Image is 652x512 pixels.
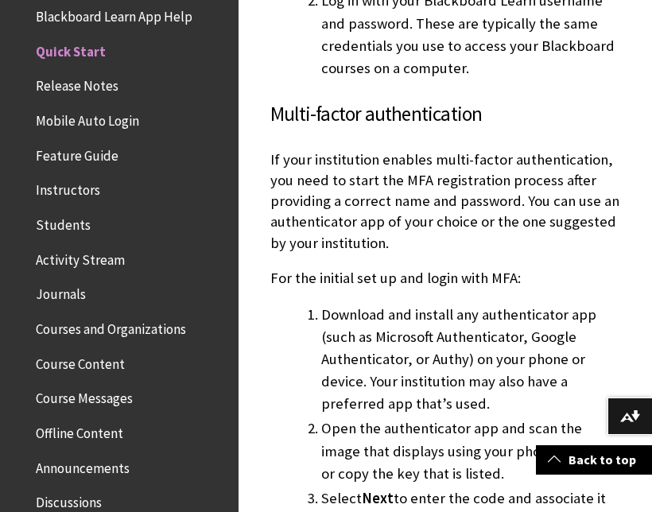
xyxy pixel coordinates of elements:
[36,420,123,441] span: Offline Content
[36,489,102,510] span: Discussions
[36,177,100,199] span: Instructors
[36,107,139,129] span: Mobile Auto Login
[362,489,394,507] span: Next
[36,73,118,95] span: Release Notes
[270,268,620,289] p: For the initial set up and login with MFA:
[36,386,133,407] span: Course Messages
[36,351,125,372] span: Course Content
[36,281,86,303] span: Journals
[270,99,620,130] h3: Multi-factor authentication
[36,3,192,25] span: Blackboard Learn App Help
[536,445,652,475] a: Back to top
[36,38,106,60] span: Quick Start
[36,455,130,476] span: Announcements
[36,246,125,268] span: Activity Stream
[270,149,620,254] p: If your institution enables multi-factor authentication, you need to start the MFA registration p...
[36,211,91,233] span: Students
[36,316,186,337] span: Courses and Organizations
[321,417,620,484] li: Open the authenticator app and scan the image that displays using your phone's camera or copy the...
[321,304,620,415] li: Download and install any authenticator app (such as Microsoft Authenticator, Google Authenticator...
[36,142,118,164] span: Feature Guide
